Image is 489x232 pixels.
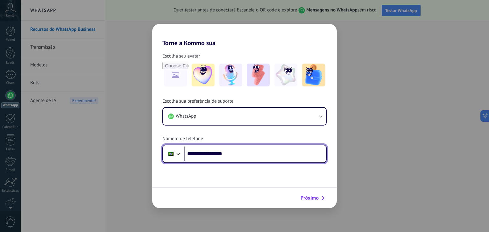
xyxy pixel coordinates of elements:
[192,64,215,86] img: -1.jpeg
[302,64,325,86] img: -5.jpeg
[165,147,177,160] div: Brazil: + 55
[162,53,200,59] span: Escolha seu avatar
[163,108,326,125] button: WhatsApp
[247,64,270,86] img: -3.jpeg
[298,193,327,203] button: Próximo
[219,64,242,86] img: -2.jpeg
[274,64,297,86] img: -4.jpeg
[301,196,319,200] span: Próximo
[162,136,203,142] span: Número de telefone
[176,113,196,119] span: WhatsApp
[152,24,337,47] h2: Torne a Kommo sua
[162,98,233,105] span: Escolha sua preferência de suporte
